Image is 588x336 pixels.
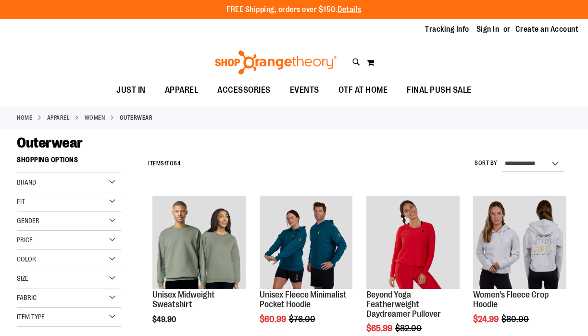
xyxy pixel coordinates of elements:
[338,79,388,101] span: OTF AT HOME
[366,196,460,289] img: Product image for Beyond Yoga Featherweight Daydreamer Pullover
[290,79,319,101] span: EVENTS
[397,79,481,101] a: FINAL PUSH SALE
[152,196,246,289] img: Unisex Midweight Sweatshirt
[213,50,338,75] img: Shop Orangetheory
[174,160,180,167] span: 64
[17,135,83,151] span: Outerwear
[260,314,288,324] span: $60.99
[17,313,45,321] span: Item Type
[476,24,500,35] a: Sign In
[366,196,460,290] a: Product image for Beyond Yoga Featherweight Daydreamer Pullover
[260,196,353,290] a: Unisex Fleece Minimalist Pocket Hoodie
[473,196,566,289] img: Product image for Womens Fleece Crop Hoodie
[366,324,394,333] span: $65.99
[501,314,530,324] span: $80.00
[17,198,25,205] span: Fit
[17,151,121,173] strong: Shopping Options
[425,24,469,35] a: Tracking Info
[17,178,36,186] span: Brand
[17,113,32,122] a: Home
[260,290,347,309] a: Unisex Fleece Minimalist Pocket Hoodie
[107,79,155,101] a: JUST IN
[407,79,472,101] span: FINAL PUSH SALE
[152,196,246,290] a: Unisex Midweight Sweatshirt
[329,79,398,101] a: OTF AT HOME
[120,113,153,122] strong: Outerwear
[17,255,36,263] span: Color
[260,196,353,289] img: Unisex Fleece Minimalist Pocket Hoodie
[152,315,177,324] span: $49.90
[338,5,362,14] a: Details
[473,314,500,324] span: $24.99
[155,79,208,101] a: APPAREL
[366,290,441,319] a: Beyond Yoga Featherweight Daydreamer Pullover
[17,274,28,282] span: Size
[208,79,280,101] a: ACCESSORIES
[85,113,105,122] a: WOMEN
[165,79,199,101] span: APPAREL
[226,4,362,15] p: FREE Shipping, orders over $150.
[17,236,33,244] span: Price
[17,217,39,224] span: Gender
[280,79,329,101] a: EVENTS
[473,196,566,290] a: Product image for Womens Fleece Crop Hoodie
[515,24,579,35] a: Create an Account
[47,113,70,122] a: APPAREL
[152,290,215,309] a: Unisex Midweight Sweatshirt
[164,160,167,167] span: 1
[148,156,180,171] h2: Items to
[116,79,146,101] span: JUST IN
[17,294,37,301] span: Fabric
[289,314,317,324] span: $76.00
[475,159,498,167] label: Sort By
[395,324,423,333] span: $82.00
[217,79,271,101] span: ACCESSORIES
[473,290,549,309] a: Women's Fleece Crop Hoodie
